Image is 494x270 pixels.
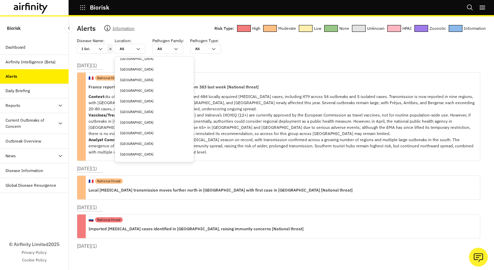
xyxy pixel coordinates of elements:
p: Zoonotic [430,25,446,32]
div: [GEOGRAPHIC_DATA] [120,99,188,104]
button: Search [467,2,473,13]
div: [GEOGRAPHIC_DATA] [120,56,188,61]
p: France reports 484 local [MEDICAL_DATA] cases, up from 383 last week [National threat] [89,83,474,91]
div: Airfinity Intelligence (Beta) [5,59,56,65]
div: [GEOGRAPHIC_DATA] [120,141,188,146]
p: Alerts [77,23,96,34]
div: News [5,153,16,159]
p: None [339,25,349,32]
p: [DATE] ( 1 ) [77,165,97,172]
div: [GEOGRAPHIC_DATA] [120,152,188,157]
div: [GEOGRAPHIC_DATA] [120,77,188,83]
p: [DATE] ( 1 ) [77,204,97,211]
button: Ask our analysts [469,248,488,267]
div: Reports [5,102,20,109]
button: Close Sidebar [64,24,73,33]
p: National threat [97,179,121,184]
p: Information [113,25,134,34]
p: Pathogen Family : [152,38,184,44]
p: As of [DATE], [GEOGRAPHIC_DATA] has confirmed 484 locally acquired [MEDICAL_DATA] cases, includin... [89,94,474,155]
strong: Context: [89,94,106,99]
p: Moderate [278,25,296,32]
p: Biorisk [90,4,109,11]
div: Daily Briefing [5,88,30,94]
strong: Analyst Comment: [89,137,125,142]
div: [GEOGRAPHIC_DATA] [120,109,188,114]
p: 🇫🇷 [89,75,94,81]
button: Biorisk [80,2,109,13]
p: 🇫🇷 [89,178,94,184]
div: Alerts [5,73,17,79]
p: Pathogen Type : [190,38,219,44]
p: Local [MEDICAL_DATA] transmission moves further north in [GEOGRAPHIC_DATA] with first case in [GE... [89,186,353,194]
p: HPAI [402,25,412,32]
div: Disease Information [5,168,43,174]
a: Cookie Policy [22,257,47,263]
div: [GEOGRAPHIC_DATA] [120,120,188,125]
strong: Vaccines/Treatments: [89,112,132,118]
p: Location : [115,38,132,44]
p: High [252,25,260,32]
p: National threat [97,217,121,222]
div: [GEOGRAPHIC_DATA] [120,67,188,72]
p: Low [314,25,321,32]
p: Risk Type: [214,25,234,32]
p: © Airfinity Limited 2025 [9,241,59,248]
div: Dashboard [5,44,25,50]
div: Outbreak Overview [5,138,41,144]
div: Current Outbreaks of Concern [5,117,58,130]
div: 1 Sel. [77,44,98,53]
div: [GEOGRAPHIC_DATA] [120,131,188,136]
a: Privacy Policy [22,249,47,256]
p: Disease Name : [77,38,105,44]
div: Global Disease Resurgence [5,182,56,188]
p: [DATE] ( 1 ) [77,62,97,69]
p: Information [464,25,486,32]
p: National threat [97,75,121,81]
p: [DATE] ( 1 ) [77,243,97,250]
p: Biorisk [7,22,21,35]
p: 🇷🇺 [89,217,94,223]
div: [GEOGRAPHIC_DATA] [120,88,188,93]
p: Imported [MEDICAL_DATA] cases identified in [GEOGRAPHIC_DATA], raising immunity concerns [Nationa... [89,225,304,233]
p: Unknown [367,25,385,32]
